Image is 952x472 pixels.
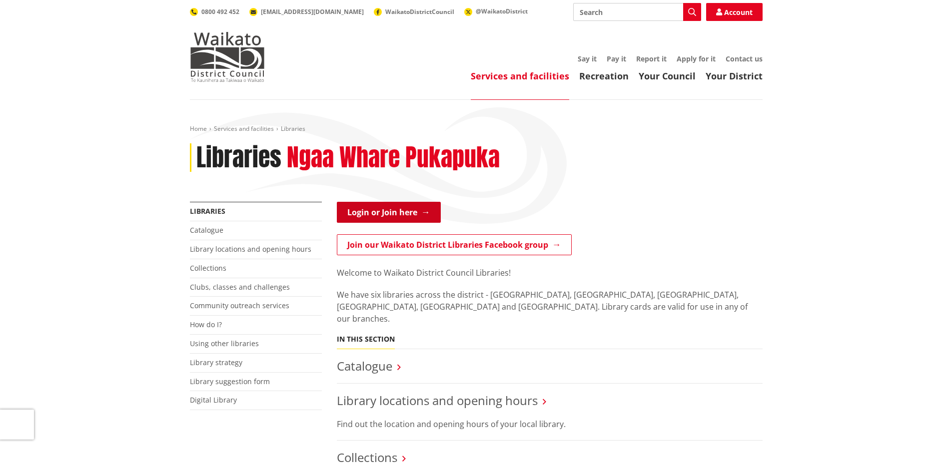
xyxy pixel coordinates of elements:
[190,358,242,367] a: Library strategy
[906,430,942,466] iframe: Messenger Launcher
[281,124,305,133] span: Libraries
[476,7,528,15] span: @WaikatoDistrict
[214,124,274,133] a: Services and facilities
[337,449,397,466] a: Collections
[337,202,441,223] a: Login or Join here
[337,335,395,344] h5: In this section
[337,234,572,255] a: Join our Waikato District Libraries Facebook group
[190,32,265,82] img: Waikato District Council - Te Kaunihera aa Takiwaa o Waikato
[190,395,237,405] a: Digital Library
[190,339,259,348] a: Using other libraries
[337,289,763,325] p: We have six libraries across the district - [GEOGRAPHIC_DATA], [GEOGRAPHIC_DATA], [GEOGRAPHIC_DAT...
[190,263,226,273] a: Collections
[607,54,626,63] a: Pay it
[639,70,696,82] a: Your Council
[677,54,716,63] a: Apply for it
[190,124,207,133] a: Home
[287,143,500,172] h2: Ngaa Whare Pukapuka
[190,7,239,16] a: 0800 492 452
[261,7,364,16] span: [EMAIL_ADDRESS][DOMAIN_NAME]
[337,358,392,374] a: Catalogue
[726,54,763,63] a: Contact us
[201,7,239,16] span: 0800 492 452
[190,320,222,329] a: How do I?
[190,282,290,292] a: Clubs, classes and challenges
[190,244,311,254] a: Library locations and opening hours
[190,377,270,386] a: Library suggestion form
[374,7,454,16] a: WaikatoDistrictCouncil
[190,225,223,235] a: Catalogue
[471,70,569,82] a: Services and facilities
[578,54,597,63] a: Say it
[573,3,701,21] input: Search input
[196,143,281,172] h1: Libraries
[337,267,763,279] p: Welcome to Waikato District Council Libraries!
[636,54,667,63] a: Report it
[706,70,763,82] a: Your District
[190,125,763,133] nav: breadcrumb
[385,7,454,16] span: WaikatoDistrictCouncil
[190,301,289,310] a: Community outreach services
[337,392,538,409] a: Library locations and opening hours
[190,206,225,216] a: Libraries
[249,7,364,16] a: [EMAIL_ADDRESS][DOMAIN_NAME]
[337,418,763,430] p: Find out the location and opening hours of your local library.
[579,70,629,82] a: Recreation
[464,7,528,15] a: @WaikatoDistrict
[337,301,748,324] span: ibrary cards are valid for use in any of our branches.
[706,3,763,21] a: Account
